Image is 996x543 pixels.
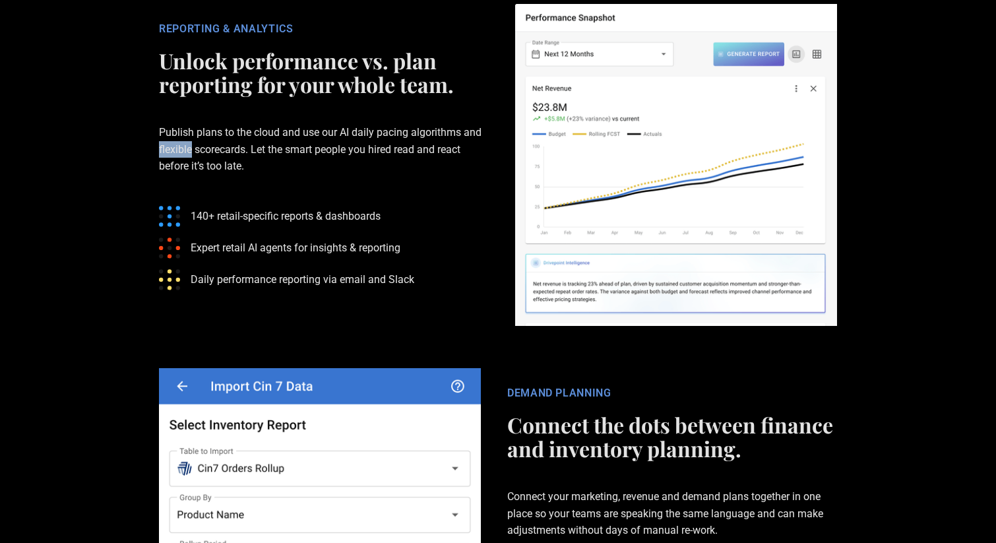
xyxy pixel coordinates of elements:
[159,103,489,195] p: Publish plans to the cloud and use our AI daily pacing algorithms and flexible scorecards. Let th...
[507,413,837,461] h2: Connect the dots between finance and inventory planning.
[191,271,414,288] p: Daily performance reporting via email and Slack
[159,49,489,96] h2: Unlock performance vs. plan reporting for your whole team.
[191,240,400,256] p: Expert retail AI agents for insights & reporting
[191,208,381,224] p: 140+ retail-specific reports & dashboards
[159,22,489,36] div: REPORTING & ANALYTICS
[507,387,837,400] div: DEMAND PLANNING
